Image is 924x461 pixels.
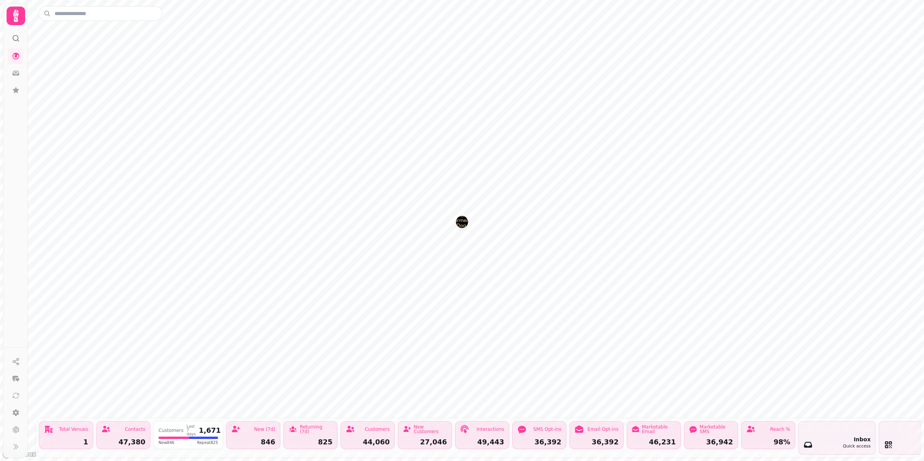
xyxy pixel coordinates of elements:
[403,439,447,446] div: 27,046
[632,439,676,446] div: 46,231
[159,440,174,446] span: New 846
[843,443,871,450] div: Quick access
[770,427,790,432] div: Reach %
[288,439,332,446] div: 825
[588,427,619,432] div: Email Opt-ins
[642,425,676,434] div: Marketable Email
[101,439,145,446] div: 47,380
[44,439,88,446] div: 1
[575,439,619,446] div: 36,392
[456,216,468,228] button: The Farmers Dog
[533,427,561,432] div: SMS Opt-ins
[231,439,275,446] div: 846
[346,439,390,446] div: 44,060
[700,425,733,434] div: Marketable SMS
[125,427,145,432] div: Contacts
[199,427,221,434] div: 1,671
[460,439,504,446] div: 49,443
[456,216,468,230] div: Map marker
[59,427,88,432] div: Total Venues
[365,427,390,432] div: Customers
[159,428,184,433] div: Customers
[2,450,36,459] a: Mapbox logo
[477,427,504,432] div: Interactions
[746,439,790,446] div: 98%
[197,440,218,446] span: Repeat 825
[187,425,196,436] div: Last 7 days
[843,435,871,443] div: Inbox
[517,439,561,446] div: 36,392
[254,427,275,432] div: New (7d)
[300,425,332,434] div: Returning (7d)
[689,439,733,446] div: 36,942
[798,421,876,454] button: InboxQuick access
[414,425,447,434] div: New Customers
